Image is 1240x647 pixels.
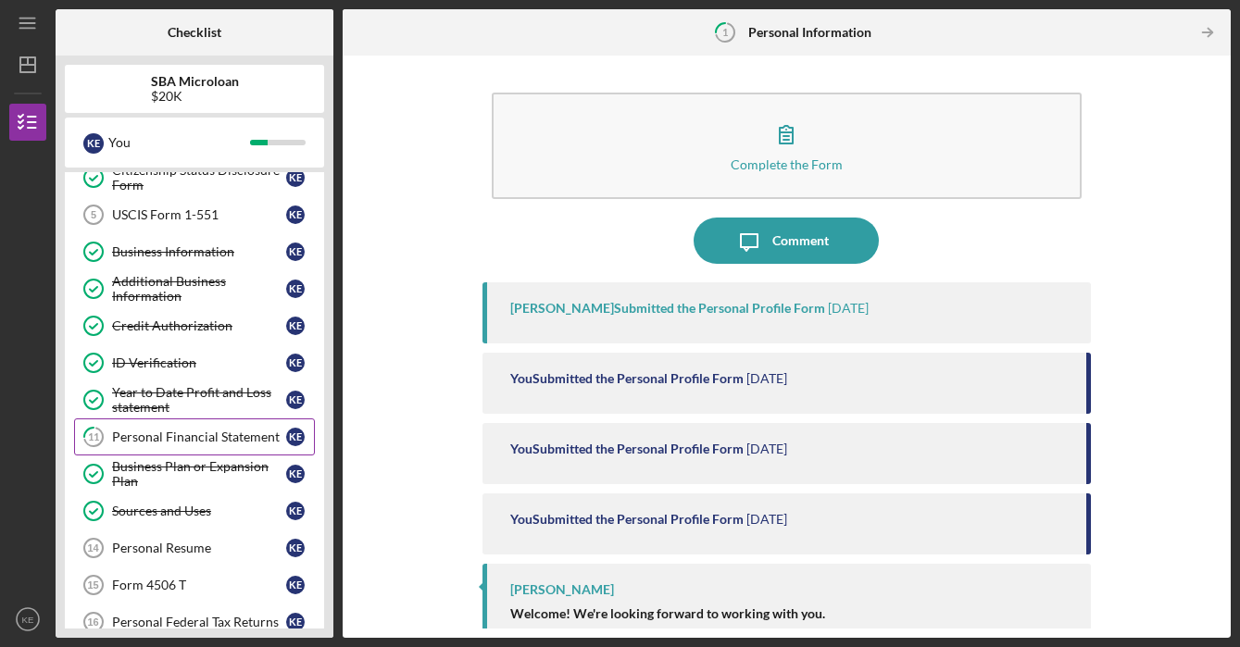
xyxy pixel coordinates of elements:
[492,93,1082,199] button: Complete the Form
[286,576,305,594] div: K E
[74,381,315,418] a: Year to Date Profit and Loss statementKE
[74,529,315,566] a: 14Personal ResumeKE
[286,502,305,520] div: K E
[168,25,221,40] b: Checklist
[722,26,728,38] tspan: 1
[510,442,744,456] div: You Submitted the Personal Profile Form
[731,157,843,171] div: Complete the Form
[510,371,744,386] div: You Submitted the Personal Profile Form
[748,25,871,40] b: Personal Information
[87,542,99,554] tspan: 14
[286,243,305,261] div: K E
[286,465,305,483] div: K E
[746,442,787,456] time: 2025-08-14 15:19
[772,218,829,264] div: Comment
[112,244,286,259] div: Business Information
[112,541,286,555] div: Personal Resume
[286,354,305,372] div: K E
[746,512,787,527] time: 2025-08-13 13:05
[510,301,825,316] div: [PERSON_NAME] Submitted the Personal Profile Form
[22,615,34,625] text: KE
[74,344,315,381] a: ID VerificationKE
[74,233,315,270] a: Business InformationKE
[74,270,315,307] a: Additional Business InformationKE
[74,159,315,196] a: Citizenship Status Disclosure FormKE
[112,207,286,222] div: USCIS Form 1-551
[112,274,286,304] div: Additional Business Information
[74,492,315,529] a: Sources and UsesKE
[286,317,305,335] div: K E
[83,133,104,154] div: K E
[828,301,869,316] time: 2025-08-15 13:29
[510,512,744,527] div: You Submitted the Personal Profile Form
[112,459,286,489] div: Business Plan or Expansion Plan
[112,578,286,592] div: Form 4506 T
[510,605,825,621] strong: Welcome! We're looking forward to working with you.
[286,539,305,557] div: K E
[286,280,305,298] div: K E
[151,89,239,104] div: $20K
[286,168,305,187] div: K E
[286,428,305,446] div: K E
[74,196,315,233] a: 5USCIS Form 1-551KE
[286,205,305,224] div: K E
[74,603,315,641] a: 16Personal Federal Tax ReturnsKE
[112,385,286,415] div: Year to Date Profit and Loss statement
[91,209,96,220] tspan: 5
[286,391,305,409] div: K E
[87,616,98,628] tspan: 16
[286,613,305,631] div: K E
[74,418,315,455] a: 11Personal Financial StatementKE
[112,163,286,193] div: Citizenship Status Disclosure Form
[694,218,879,264] button: Comment
[9,601,46,638] button: KE
[74,455,315,492] a: Business Plan or Expansion PlanKE
[88,431,99,443] tspan: 11
[87,579,98,591] tspan: 15
[112,615,286,629] div: Personal Federal Tax Returns
[112,504,286,518] div: Sources and Uses
[74,307,315,344] a: Credit AuthorizationKE
[151,74,239,89] b: SBA Microloan
[74,566,315,603] a: 15Form 4506 TKE
[112,429,286,444] div: Personal Financial Statement
[112,355,286,370] div: ID Verification
[108,127,250,158] div: You
[510,582,614,597] div: [PERSON_NAME]
[746,371,787,386] time: 2025-08-14 15:21
[112,318,286,333] div: Credit Authorization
